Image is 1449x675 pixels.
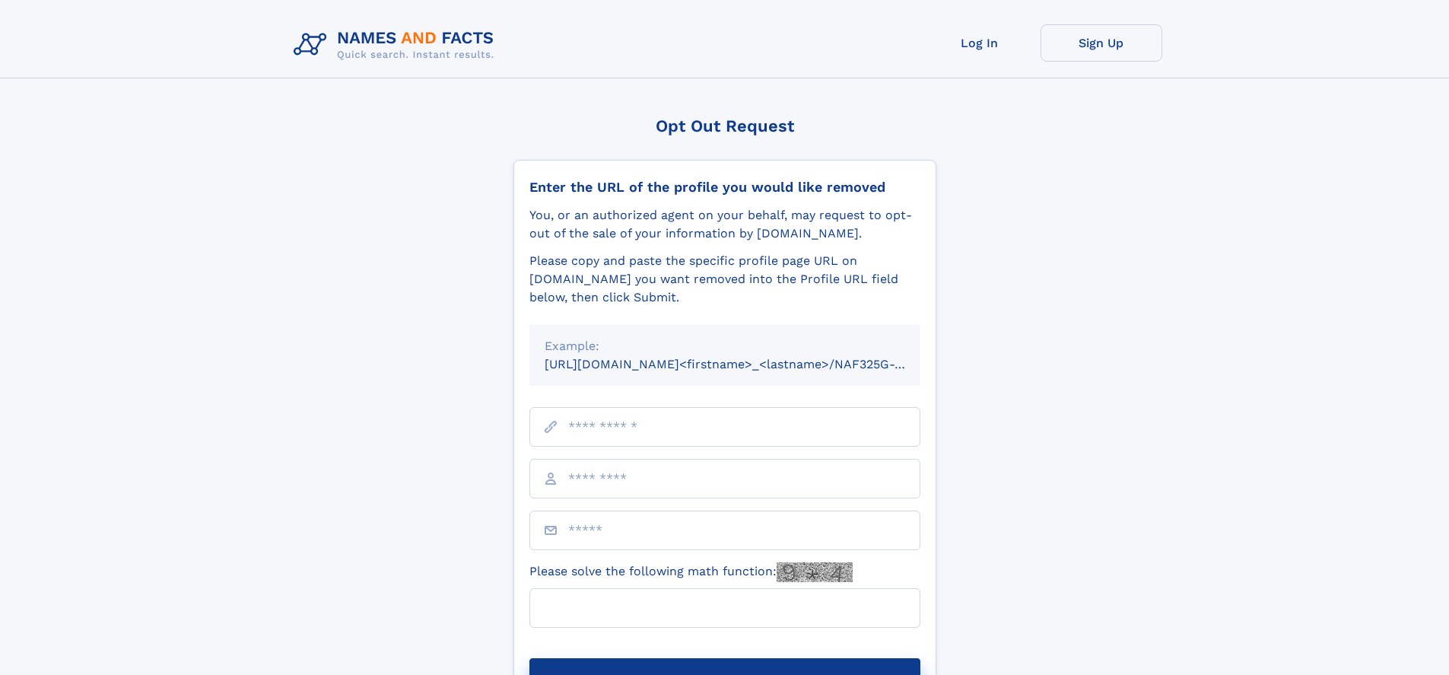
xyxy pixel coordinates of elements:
[288,24,507,65] img: Logo Names and Facts
[545,337,905,355] div: Example:
[529,206,920,243] div: You, or an authorized agent on your behalf, may request to opt-out of the sale of your informatio...
[545,357,949,371] small: [URL][DOMAIN_NAME]<firstname>_<lastname>/NAF325G-xxxxxxxx
[529,562,853,582] label: Please solve the following math function:
[513,116,936,135] div: Opt Out Request
[1041,24,1162,62] a: Sign Up
[529,252,920,307] div: Please copy and paste the specific profile page URL on [DOMAIN_NAME] you want removed into the Pr...
[919,24,1041,62] a: Log In
[529,179,920,196] div: Enter the URL of the profile you would like removed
